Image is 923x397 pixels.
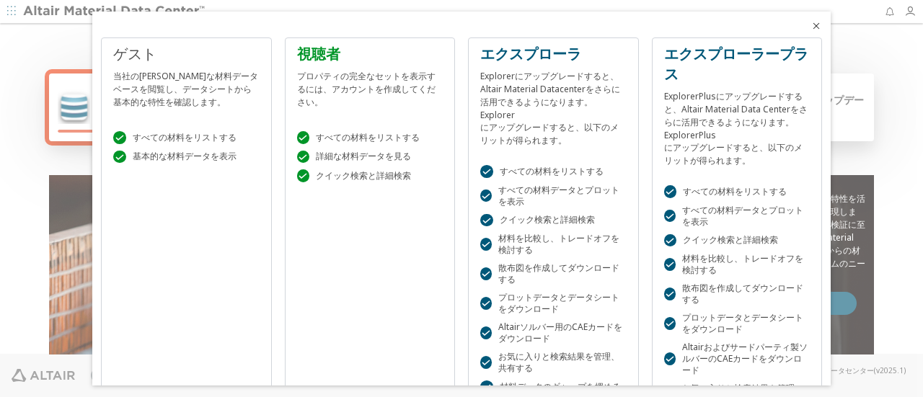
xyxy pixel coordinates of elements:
font:  [114,151,125,163]
font:  [297,151,309,163]
font:  [297,132,309,143]
font: すべての材料をリストする [683,185,787,197]
font: クイック検索と詳細検索 [316,169,411,182]
font:  [664,186,676,197]
font: すべての材料データとプロットを表示 [682,204,803,228]
font:  [480,357,492,368]
font:  [480,327,492,339]
font: すべての材料をリストする [133,131,237,143]
font: Altairソルバー用のCAEカードをダウンロード [498,321,622,344]
font: 当社の[PERSON_NAME]な材料データベースを閲覧し、データシートから基本的な特性を確認します。 [113,70,258,108]
font: 散布図を作成してダウンロードする [498,262,619,285]
font:  [480,190,492,202]
font: にアップグレードすると、以下のメリットが得られます。 [480,121,619,146]
font: 詳細な材料データを見る [316,150,411,162]
font:  [480,298,492,309]
font: 基本的な材料データを表示 [133,150,237,162]
font: お気に入りと検索結果を管理、共有する [498,350,619,374]
font: すべての材料データとプロットを表示 [498,184,619,208]
font: すべての材料をリストする [316,131,420,143]
font:  [664,210,676,222]
font:  [480,238,492,250]
font:  [481,381,493,393]
font: ゲスト [113,44,156,63]
font: プロットデータとデータシートをダウンロード [498,291,619,315]
font: クイック検索と詳細検索 [500,213,595,226]
font: クイック検索と詳細検索 [683,233,778,246]
font:  [481,166,493,177]
button: 近い [811,20,822,32]
font: プロットデータとデータシートをダウンロード [682,311,803,335]
font: ExplorerPlusにアップグレードすると、Altair Material Data Centerをさらに活用できるようになります。ExplorerPlus [664,90,808,141]
font:  [664,318,676,329]
font: 材料を比較し、トレードオフを検討する [682,252,803,276]
font:  [664,353,676,365]
font:  [114,132,125,143]
font:  [664,288,676,300]
font: 散布図を作成してダウンロードする [682,282,803,305]
font: プロパティの完全なセットを表示するには、アカウントを作成してください。 [297,70,436,108]
font: Altairおよびサードパーティ製ソルバーのCAEカードをダウンロード [682,341,808,376]
font: 視聴者 [297,44,340,63]
font: すべての材料をリストする [500,165,604,177]
font:  [297,170,309,182]
font: Explorerにアップグレードすると、Altair Material Datacenterをさらに活用できるようになります。Explorer [480,70,620,121]
font: 材料データのギャップを埋める [500,380,621,393]
font:  [481,215,493,226]
font:  [480,268,492,280]
font: エクスプローラープラス [664,44,808,84]
font: 材料を比較し、トレードオフを検討する [498,232,619,256]
font: エクスプローラ [480,44,581,63]
font: にアップグレードすると、以下のメリットが得られます。 [664,141,803,166]
font:  [664,259,676,270]
font:  [664,235,676,246]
